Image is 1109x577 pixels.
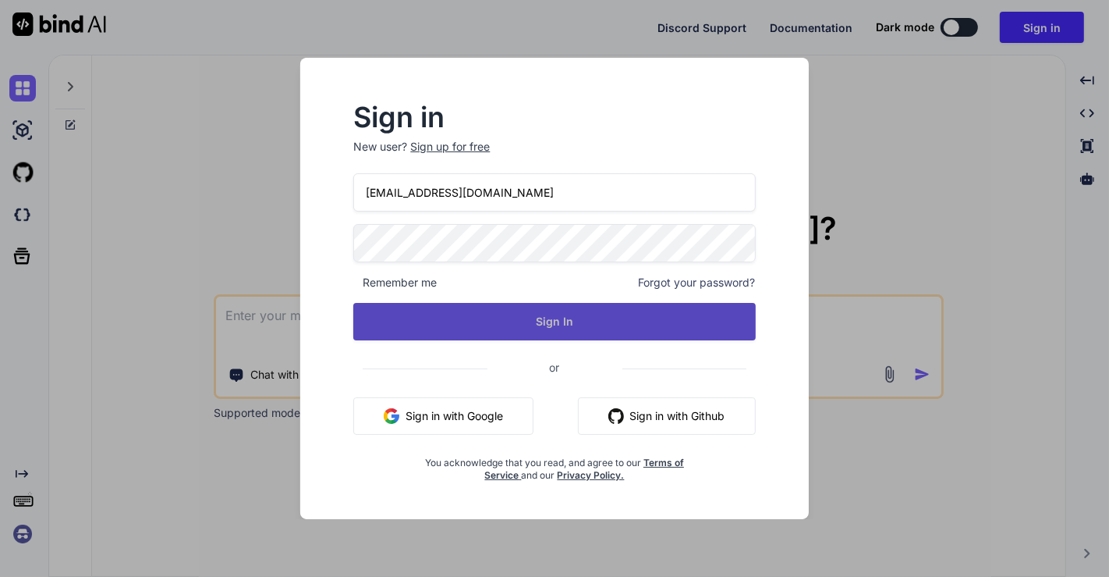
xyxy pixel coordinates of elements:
img: google [384,408,399,424]
span: Forgot your password? [639,275,756,290]
button: Sign In [353,303,755,340]
h2: Sign in [353,105,755,130]
a: Terms of Service [484,457,684,481]
img: github [608,408,624,424]
div: You acknowledge that you read, and agree to our and our [420,447,688,482]
span: Remember me [353,275,437,290]
div: Sign up for free [410,139,490,155]
button: Sign in with Github [578,397,756,435]
input: Login or Email [353,173,755,212]
span: or [487,348,622,386]
p: New user? [353,139,755,173]
button: Sign in with Google [353,397,533,435]
a: Privacy Policy. [557,469,624,481]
